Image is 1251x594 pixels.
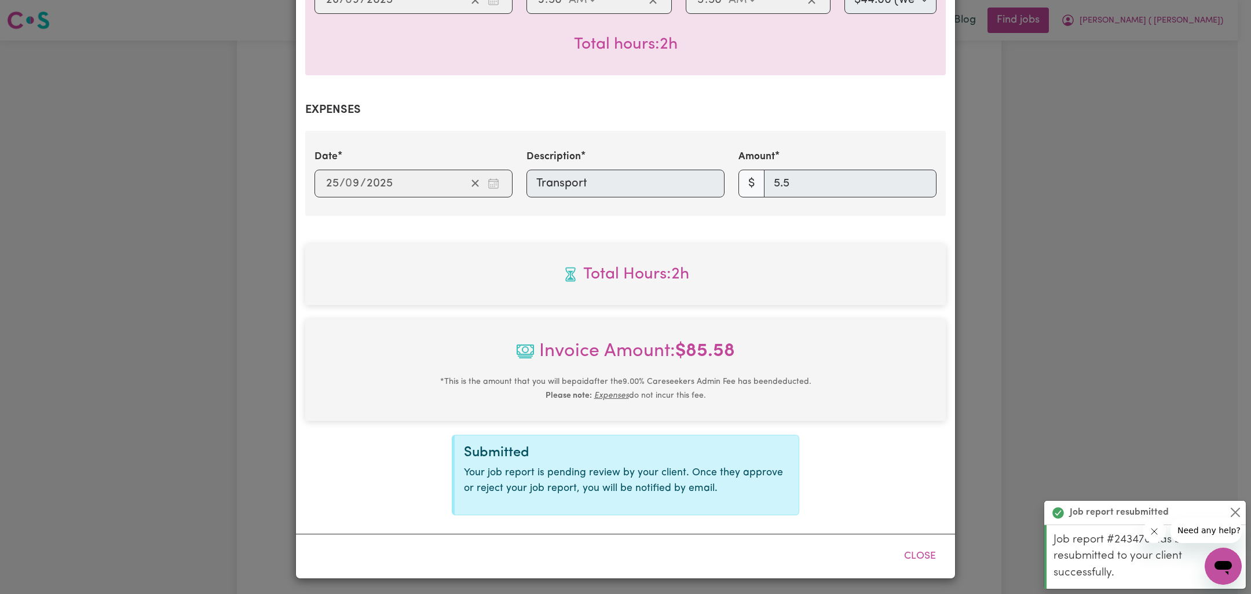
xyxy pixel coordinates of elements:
[464,465,789,496] p: Your job report is pending review by your client. Once they approve or reject your job report, yo...
[675,342,735,361] b: $ 85.58
[339,177,345,190] span: /
[738,149,775,164] label: Amount
[305,103,946,117] h2: Expenses
[526,149,581,164] label: Description
[345,178,352,189] span: 0
[366,175,393,192] input: ----
[1143,520,1166,543] iframe: Close message
[484,175,503,192] button: Enter the date of expense
[738,170,765,197] span: $
[1205,548,1242,585] iframe: Button to launch messaging window
[314,149,338,164] label: Date
[314,338,937,375] span: Invoice Amount:
[325,175,339,192] input: --
[574,36,678,53] span: Total hours worked: 2 hours
[1070,505,1169,519] strong: Job report resubmitted
[526,170,725,197] input: Transport
[1228,505,1242,519] button: Close
[314,262,937,287] span: Total hours worked: 2 hours
[546,391,592,400] b: Please note:
[466,175,484,192] button: Clear date
[464,446,529,460] span: Submitted
[594,391,629,400] u: Expenses
[360,177,366,190] span: /
[1170,518,1242,543] iframe: Message from company
[1054,532,1239,582] p: Job report #243476 has been resubmitted to your client successfully.
[346,175,360,192] input: --
[894,544,946,569] button: Close
[440,377,811,400] small: This is the amount that you will be paid after the 9.00 % Careseekers Admin Fee has been deducted...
